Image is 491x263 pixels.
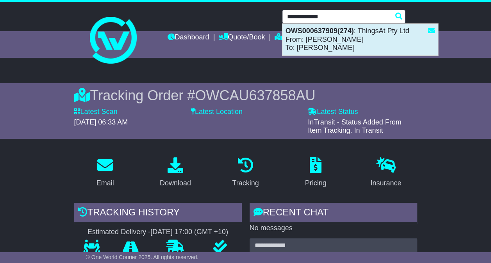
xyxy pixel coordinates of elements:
p: No messages [250,224,417,233]
div: : ThingsAt Pty Ltd From: [PERSON_NAME] To: [PERSON_NAME] [282,24,438,55]
a: Dashboard [167,31,209,44]
div: [DATE] 17:00 (GMT +10) [150,228,228,236]
strong: OWS000637909(274) [286,27,354,35]
label: Latest Scan [74,108,118,116]
div: Tracking history [74,203,242,224]
a: Insurance [365,155,406,191]
a: Tracking [275,31,309,44]
span: InTransit - Status Added From Item Tracking. In Transit [308,118,401,135]
div: Tracking [232,178,259,188]
div: Download [160,178,191,188]
a: Quote/Book [219,31,265,44]
a: Email [91,155,119,191]
a: Tracking [227,155,264,191]
label: Latest Location [191,108,243,116]
div: Insurance [370,178,401,188]
div: Email [96,178,114,188]
a: Pricing [300,155,332,191]
span: [DATE] 06:33 AM [74,118,128,126]
span: © One World Courier 2025. All rights reserved. [86,254,199,260]
div: Estimated Delivery - [74,228,242,236]
div: Tracking Order # [74,87,417,104]
span: OWCAU637858AU [195,87,315,103]
div: Pricing [305,178,327,188]
div: RECENT CHAT [250,203,417,224]
a: Download [155,155,196,191]
label: Latest Status [308,108,358,116]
